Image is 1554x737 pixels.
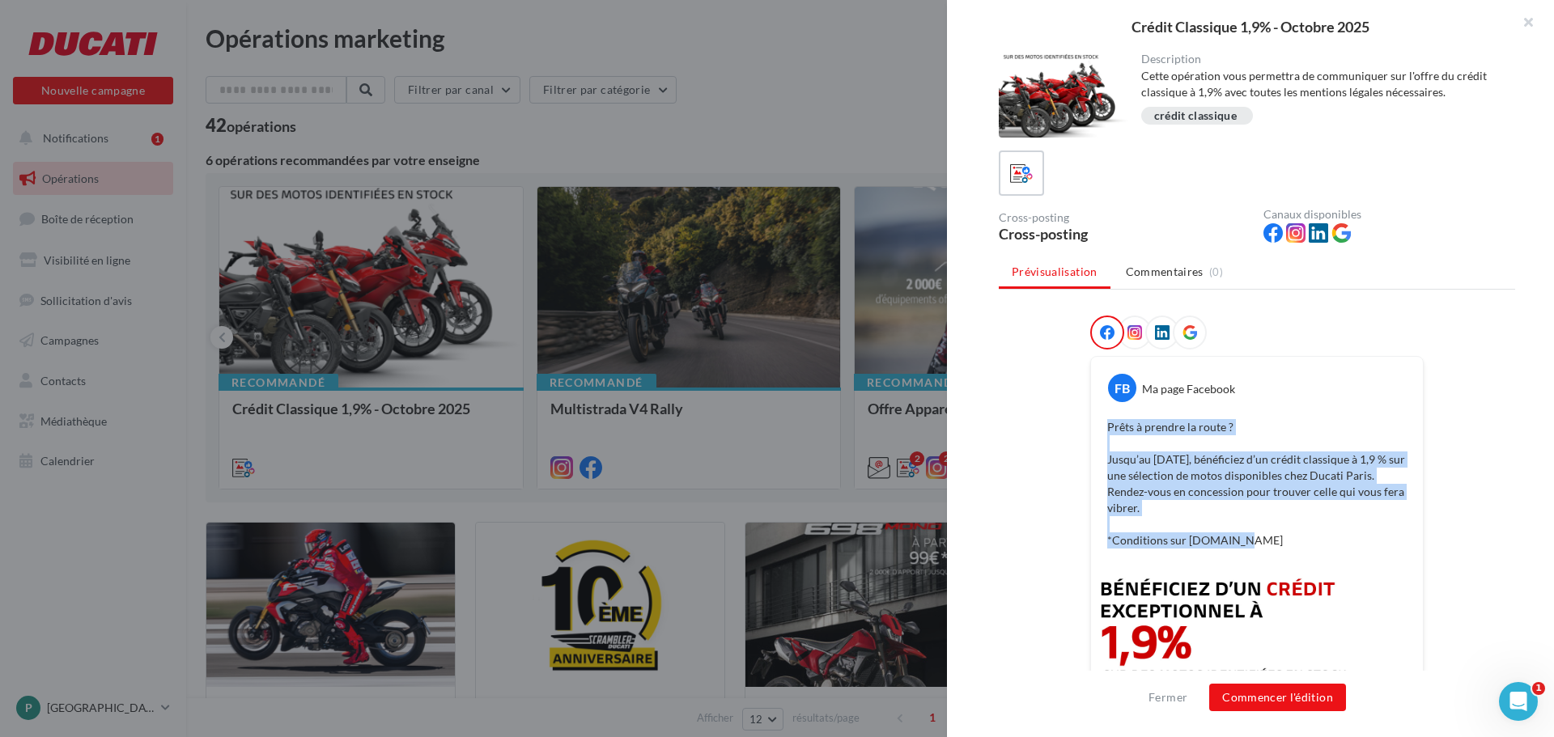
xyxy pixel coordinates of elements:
[1532,682,1545,695] span: 1
[999,227,1250,241] div: Cross-posting
[1108,374,1136,402] div: FB
[1142,381,1235,397] div: Ma page Facebook
[1263,209,1515,220] div: Canaux disponibles
[1209,684,1346,711] button: Commencer l'édition
[1126,264,1204,280] span: Commentaires
[1499,682,1538,721] iframe: Intercom live chat
[1141,53,1503,65] div: Description
[999,212,1250,223] div: Cross-posting
[1107,419,1407,549] p: Prêts à prendre la route ? Jusqu’au [DATE], bénéficiez d’un crédit classique à 1,9 % sur une séle...
[1154,110,1238,122] div: crédit classique
[1142,688,1194,707] button: Fermer
[1141,68,1503,100] div: Cette opération vous permettra de communiquer sur l'offre du crédit classique à 1,9% avec toutes ...
[1209,265,1223,278] span: (0)
[973,19,1528,34] div: Crédit Classique 1,9% - Octobre 2025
